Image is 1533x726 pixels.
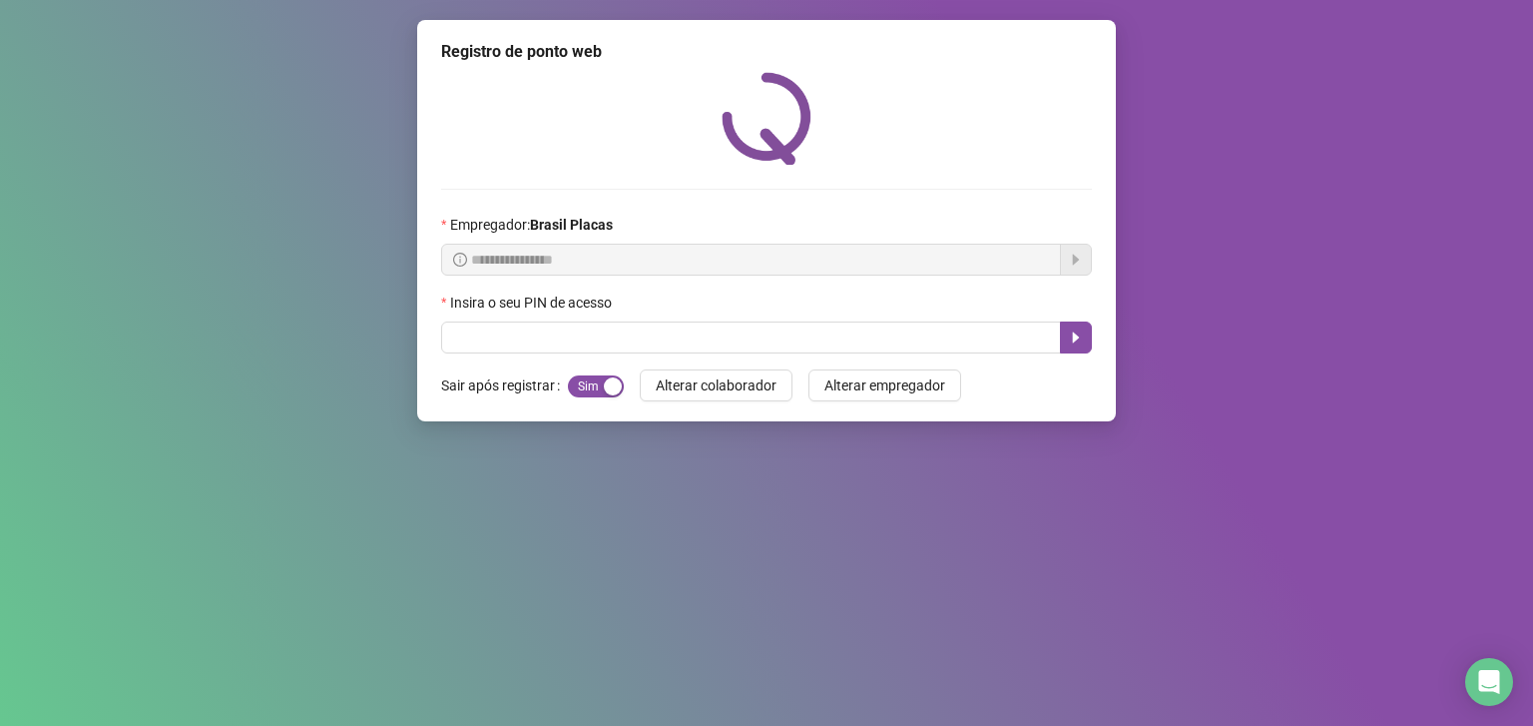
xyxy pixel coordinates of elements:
span: Alterar empregador [824,374,945,396]
label: Insira o seu PIN de acesso [441,292,625,314]
span: Empregador : [450,214,613,236]
button: Alterar colaborador [640,369,792,401]
div: Open Intercom Messenger [1465,658,1513,706]
span: Alterar colaborador [656,374,776,396]
strong: Brasil Placas [530,217,613,233]
span: caret-right [1068,330,1084,346]
label: Sair após registrar [441,369,568,401]
img: QRPoint [722,72,811,165]
button: Alterar empregador [808,369,961,401]
div: Registro de ponto web [441,40,1092,64]
span: info-circle [453,253,467,267]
